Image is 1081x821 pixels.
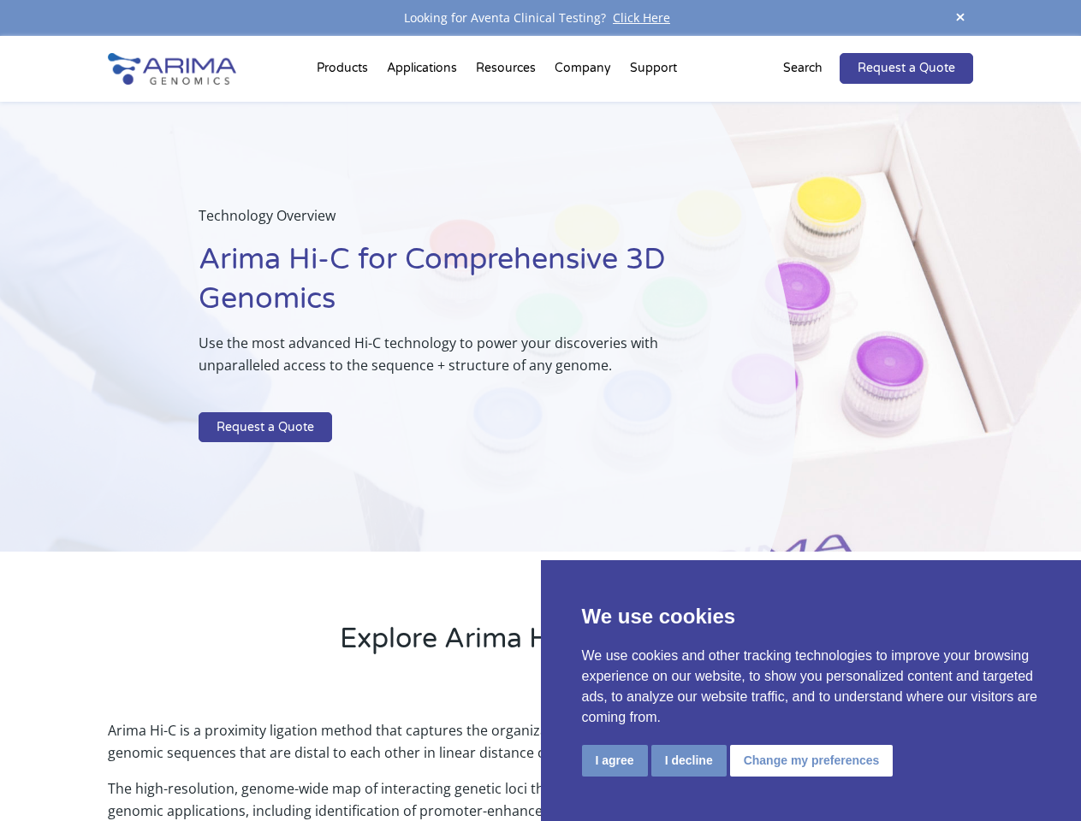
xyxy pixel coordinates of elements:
a: Click Here [606,9,677,26]
p: Technology Overview [199,204,710,240]
h2: Explore Arima Hi-C Technology [108,620,972,671]
button: Change my preferences [730,745,894,777]
p: We use cookies and other tracking technologies to improve your browsing experience on our website... [582,646,1041,728]
a: Request a Quote [840,53,973,84]
a: Request a Quote [199,412,332,443]
button: I decline [651,745,727,777]
p: We use cookies [582,601,1041,632]
p: Arima Hi-C is a proximity ligation method that captures the organizational structure of chromatin... [108,719,972,777]
img: Arima-Genomics-logo [108,53,236,85]
p: Use the most advanced Hi-C technology to power your discoveries with unparalleled access to the s... [199,332,710,390]
button: I agree [582,745,648,777]
div: Looking for Aventa Clinical Testing? [108,7,972,29]
h1: Arima Hi-C for Comprehensive 3D Genomics [199,240,710,332]
p: Search [783,57,823,80]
